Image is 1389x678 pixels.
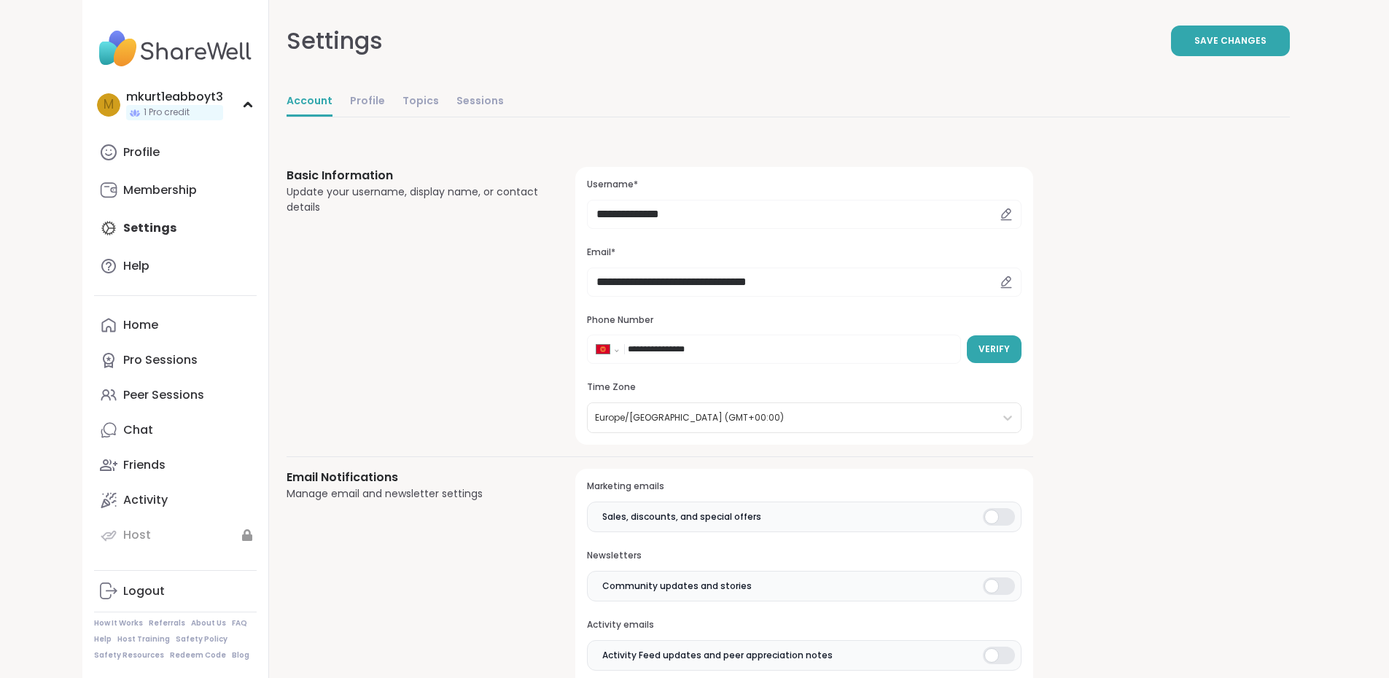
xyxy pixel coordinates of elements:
span: m [104,96,114,114]
a: Pro Sessions [94,343,257,378]
a: Logout [94,574,257,609]
a: Safety Policy [176,634,227,644]
h3: Activity emails [587,619,1021,631]
h3: Phone Number [587,314,1021,327]
span: 1 Pro credit [144,106,190,119]
a: Account [287,87,332,117]
h3: Marketing emails [587,480,1021,493]
a: How It Works [94,618,143,628]
div: Help [123,258,149,274]
div: Logout [123,583,165,599]
h3: Email Notifications [287,469,541,486]
div: Peer Sessions [123,387,204,403]
span: Save Changes [1194,34,1267,47]
a: Activity [94,483,257,518]
h3: Time Zone [587,381,1021,394]
a: Chat [94,413,257,448]
div: Settings [287,23,383,58]
a: Profile [94,135,257,170]
a: Host Training [117,634,170,644]
a: Safety Resources [94,650,164,661]
div: Manage email and newsletter settings [287,486,541,502]
div: Home [123,317,158,333]
div: Friends [123,457,166,473]
span: Activity Feed updates and peer appreciation notes [602,649,833,662]
a: Redeem Code [170,650,226,661]
div: mkurt1eabboyt3 [126,89,223,105]
div: Host [123,527,151,543]
img: ShareWell Nav Logo [94,23,257,74]
a: FAQ [232,618,247,628]
div: Chat [123,422,153,438]
h3: Email* [587,246,1021,259]
a: Help [94,249,257,284]
div: Pro Sessions [123,352,198,368]
a: Sessions [456,87,504,117]
div: Profile [123,144,160,160]
a: Referrals [149,618,185,628]
span: Verify [978,343,1010,356]
h3: Username* [587,179,1021,191]
a: Help [94,634,112,644]
a: Peer Sessions [94,378,257,413]
div: Update your username, display name, or contact details [287,184,541,215]
a: Blog [232,650,249,661]
h3: Basic Information [287,167,541,184]
a: Topics [402,87,439,117]
a: Home [94,308,257,343]
span: Sales, discounts, and special offers [602,510,761,523]
div: Activity [123,492,168,508]
button: Verify [967,335,1022,363]
span: Community updates and stories [602,580,752,593]
button: Save Changes [1171,26,1290,56]
h3: Newsletters [587,550,1021,562]
a: Friends [94,448,257,483]
div: Membership [123,182,197,198]
a: Profile [350,87,385,117]
a: Host [94,518,257,553]
a: Membership [94,173,257,208]
a: About Us [191,618,226,628]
